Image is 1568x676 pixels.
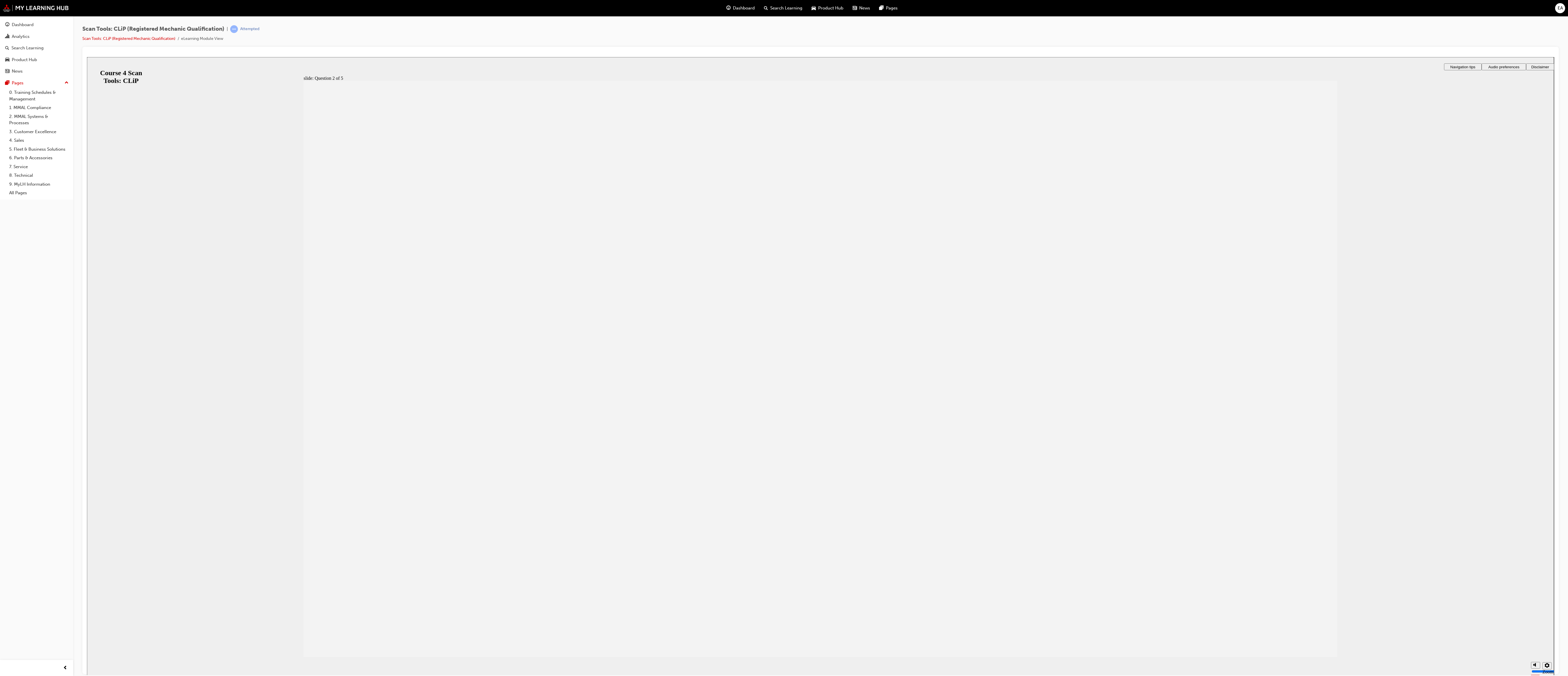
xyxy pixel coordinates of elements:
[65,79,69,87] span: up-icon
[5,46,9,51] span: search-icon
[1357,6,1395,13] button: Navigation tips
[2,55,71,65] a: Product Hub
[5,81,9,86] span: pages-icon
[759,2,807,14] a: search-iconSearch Learning
[848,2,875,14] a: news-iconNews
[12,57,37,63] div: Product Hub
[7,171,71,180] a: 8. Technical
[12,80,24,86] div: Pages
[2,18,71,78] button: DashboardAnalyticsSearch LearningProduct HubNews
[1555,3,1565,13] button: EA
[1439,6,1467,13] button: Disclaimer
[12,33,30,40] div: Analytics
[733,5,755,11] span: Dashboard
[7,180,71,189] a: 9. MyLH Information
[82,26,224,32] span: Scan Tools: CLiP (Registered Mechanic Qualification)
[7,154,71,162] a: 6. Parts & Accessories
[227,26,228,32] span: |
[2,66,71,77] a: News
[770,5,802,11] span: Search Learning
[879,5,884,12] span: pages-icon
[2,43,71,53] a: Search Learning
[722,2,759,14] a: guage-iconDashboard
[230,25,238,33] span: learningRecordVerb_ATTEMPT-icon
[181,36,223,42] li: eLearning Module View
[1456,612,1466,628] label: Zoom to fit
[1444,8,1462,12] span: Disclaimer
[853,5,857,12] span: news-icon
[240,26,259,32] div: Attempted
[2,78,71,88] button: Pages
[5,57,9,63] span: car-icon
[875,2,902,14] a: pages-iconPages
[7,145,71,154] a: 5. Fleet & Business Solutions
[7,103,71,112] a: 1. MMAL Compliance
[807,2,848,14] a: car-iconProduct Hub
[3,4,69,12] img: mmal
[1441,600,1464,619] div: misc controls
[12,22,34,28] div: Dashboard
[7,162,71,171] a: 7. Service
[82,36,175,41] a: Scan Tools: CLiP (Registered Mechanic Qualification)
[818,5,843,11] span: Product Hub
[859,5,870,11] span: News
[7,189,71,197] a: All Pages
[886,5,898,11] span: Pages
[7,136,71,145] a: 4. Sales
[11,45,44,51] div: Search Learning
[812,5,816,12] span: car-icon
[1401,8,1432,12] span: Audio preferences
[1558,5,1563,11] span: EA
[764,5,768,12] span: search-icon
[1395,6,1439,13] button: Audio preferences
[1363,8,1388,12] span: Navigation tips
[7,112,71,127] a: 2. MMAL Systems & Processes
[5,69,9,74] span: news-icon
[2,31,71,42] a: Analytics
[63,665,67,672] span: prev-icon
[1456,605,1465,612] button: Settings
[1445,612,1482,617] input: volume
[12,68,23,75] div: News
[5,34,9,39] span: chart-icon
[2,20,71,30] a: Dashboard
[7,127,71,136] a: 3. Customer Excellence
[726,5,731,12] span: guage-icon
[1444,605,1453,611] button: Mute (Ctrl+Alt+M)
[7,88,71,103] a: 0. Training Schedules & Management
[5,22,9,28] span: guage-icon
